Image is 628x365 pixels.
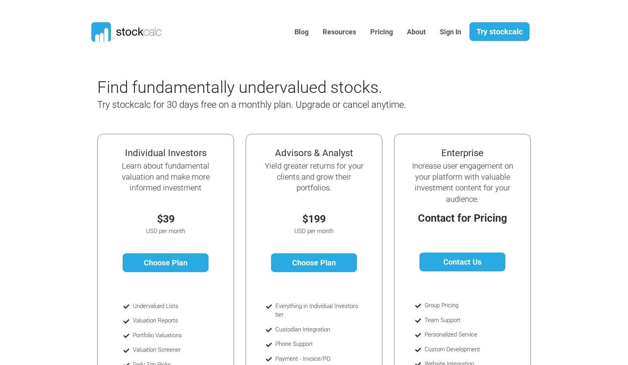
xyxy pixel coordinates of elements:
h2: Find fundamentally undervalued stocks. [97,78,457,97]
li: Team Support [425,316,507,325]
a: About [401,23,432,42]
li: Group Pricing [425,301,507,310]
p: $199 [262,211,366,227]
h4: Enterprise [410,148,514,159]
p: $39 [114,211,218,227]
p: USD per month [262,227,366,236]
p: Contact for Pricing [410,210,514,226]
li: Undervalued Lists [133,302,211,311]
li: Valuation Reports [133,316,211,325]
a: Try stockcalc [469,22,530,41]
li: Personalized Service [425,330,507,339]
h4: Advisors & Analyst [262,148,366,159]
h4: Try stockcalc for 30 days free on a monthly plan. Upgrade or cancel anytime. [97,99,457,110]
li: Portfolio Valuations [133,331,211,340]
h5: Yield greater returns for your clients and grow their portfolios. [262,160,366,194]
li: Payment - Invoice/PO [275,354,360,363]
h5: Learn about fundamental valuation and make more informed investment [114,160,218,194]
a: Blog [289,23,314,42]
li: Everything in Individual Investors tier [275,302,360,319]
a: Choose Plan [271,253,357,272]
li: Custodian Integration [275,325,360,334]
a: Sign In [434,23,467,42]
a: Resources [317,23,362,42]
li: Valuation Screener [133,345,211,354]
h5: Increase user engagement on your platform with valuable investment content for your audience. [410,160,514,205]
p: USD per month [114,227,218,236]
a: Pricing [364,23,399,42]
a: Contact Us [419,253,506,271]
li: Phone Support [275,340,360,349]
li: Custom Development [425,345,507,354]
h4: Individual Investors [114,148,218,159]
a: Choose Plan [123,253,209,272]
